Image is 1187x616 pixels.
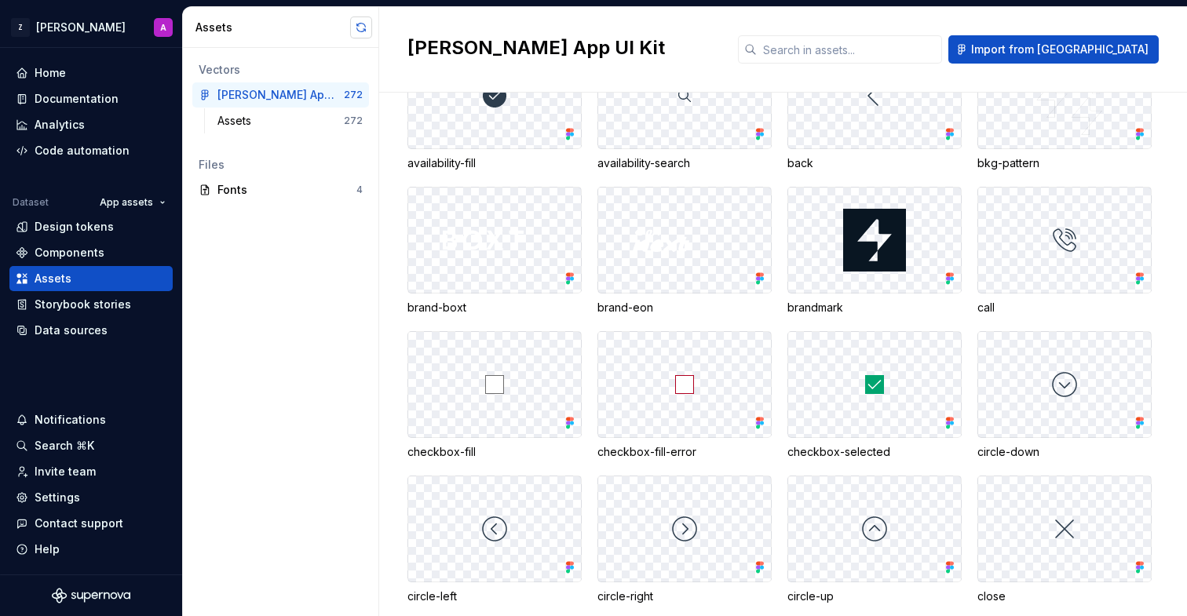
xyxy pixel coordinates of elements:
a: Invite team [9,459,173,484]
div: Documentation [35,91,119,107]
a: Components [9,240,173,265]
div: 272 [344,115,363,127]
div: Invite team [35,464,96,479]
div: Assets [217,113,257,129]
div: Components [35,245,104,261]
a: Settings [9,485,173,510]
a: Assets272 [211,108,369,133]
div: call [977,300,1152,315]
button: Contact support [9,511,173,536]
div: circle-right [597,589,772,604]
div: A [160,21,166,34]
input: Search in assets... [757,35,942,64]
div: checkbox-fill [407,444,582,460]
div: Assets [195,20,350,35]
div: 4 [356,184,363,196]
div: close [977,589,1152,604]
a: [PERSON_NAME] App UI Kit272 [192,82,369,108]
div: bkg-pattern [977,155,1152,171]
a: Code automation [9,138,173,163]
button: Search ⌘K [9,433,173,458]
div: availability-fill [407,155,582,171]
div: brand-eon [597,300,772,315]
a: Design tokens [9,214,173,239]
button: Notifications [9,407,173,432]
div: Data sources [35,323,108,338]
button: Help [9,537,173,562]
a: Fonts4 [192,177,369,202]
div: Home [35,65,66,81]
button: App assets [93,191,173,213]
div: circle-left [407,589,582,604]
div: circle-up [787,589,962,604]
a: Analytics [9,112,173,137]
a: Data sources [9,318,173,343]
div: brandmark [787,300,962,315]
div: Z [11,18,30,37]
div: Assets [35,271,71,286]
div: Files [199,157,363,173]
div: availability-search [597,155,772,171]
a: Home [9,60,173,86]
div: Dataset [13,196,49,209]
div: Analytics [35,117,85,133]
div: [PERSON_NAME] [36,20,126,35]
div: Contact support [35,516,123,531]
div: Storybook stories [35,297,131,312]
div: Fonts [217,182,356,198]
div: brand-boxt [407,300,582,315]
div: 272 [344,89,363,101]
div: Design tokens [35,219,114,235]
div: checkbox-fill-error [597,444,772,460]
div: Notifications [35,412,106,428]
a: Storybook stories [9,292,173,317]
div: checkbox-selected [787,444,962,460]
a: Assets [9,266,173,291]
span: Import from [GEOGRAPHIC_DATA] [971,42,1149,57]
svg: Supernova Logo [52,588,130,603]
span: App assets [100,196,153,209]
div: [PERSON_NAME] App UI Kit [217,87,334,103]
button: Z[PERSON_NAME]A [3,10,179,44]
div: Vectors [199,62,363,78]
a: Documentation [9,86,173,111]
h2: [PERSON_NAME] App UI Kit [407,35,719,60]
div: Settings [35,490,80,505]
div: Search ⌘K [35,438,94,454]
div: circle-down [977,444,1152,460]
button: Import from [GEOGRAPHIC_DATA] [948,35,1159,64]
div: Code automation [35,143,130,159]
div: Help [35,541,60,557]
div: back [787,155,962,171]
